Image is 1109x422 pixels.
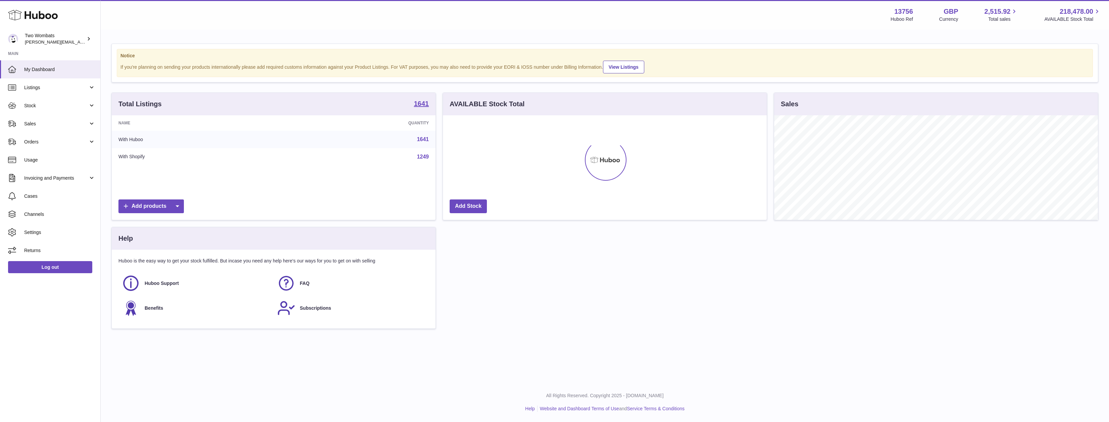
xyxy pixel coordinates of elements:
a: View Listings [603,61,644,73]
th: Name [112,115,286,131]
a: 1249 [417,154,429,160]
strong: GBP [944,7,958,16]
p: Huboo is the easy way to get your stock fulfilled. But incase you need any help here's our ways f... [118,258,429,264]
span: Cases [24,193,95,199]
a: 2,515.92 Total sales [985,7,1018,22]
a: Benefits [122,299,270,317]
td: With Huboo [112,131,286,148]
span: My Dashboard [24,66,95,73]
a: 1641 [417,136,429,142]
span: 2,515.92 [985,7,1011,16]
span: Total sales [988,16,1018,22]
span: Invoicing and Payments [24,175,88,181]
span: Settings [24,229,95,236]
h3: AVAILABLE Stock Total [450,100,524,109]
span: Listings [24,84,88,91]
a: FAQ [277,274,426,292]
div: Huboo Ref [891,16,913,22]
span: FAQ [300,280,310,287]
img: alan@twowombats.com [8,34,18,44]
h3: Sales [781,100,798,109]
span: Returns [24,247,95,254]
a: 1641 [414,100,429,108]
a: Log out [8,261,92,273]
span: 218,478.00 [1060,7,1093,16]
div: Currency [939,16,958,22]
strong: 1641 [414,100,429,107]
a: Add Stock [450,199,487,213]
th: Quantity [286,115,436,131]
td: With Shopify [112,148,286,166]
span: Subscriptions [300,305,331,311]
a: 218,478.00 AVAILABLE Stock Total [1044,7,1101,22]
span: Stock [24,103,88,109]
h3: Help [118,234,133,243]
span: Benefits [145,305,163,311]
a: Huboo Support [122,274,270,292]
span: Channels [24,211,95,218]
span: AVAILABLE Stock Total [1044,16,1101,22]
strong: Notice [120,53,1089,59]
h3: Total Listings [118,100,162,109]
div: Two Wombats [25,33,85,45]
li: and [538,406,685,412]
span: Usage [24,157,95,163]
span: [PERSON_NAME][EMAIL_ADDRESS][DOMAIN_NAME] [25,39,135,45]
div: If you're planning on sending your products internationally please add required customs informati... [120,60,1089,73]
a: Add products [118,199,184,213]
a: Website and Dashboard Terms of Use [540,406,619,411]
a: Help [525,406,535,411]
p: All Rights Reserved. Copyright 2025 - [DOMAIN_NAME] [106,393,1104,399]
a: Service Terms & Conditions [627,406,685,411]
span: Huboo Support [145,280,179,287]
span: Orders [24,139,88,145]
strong: 13756 [894,7,913,16]
span: Sales [24,121,88,127]
a: Subscriptions [277,299,426,317]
